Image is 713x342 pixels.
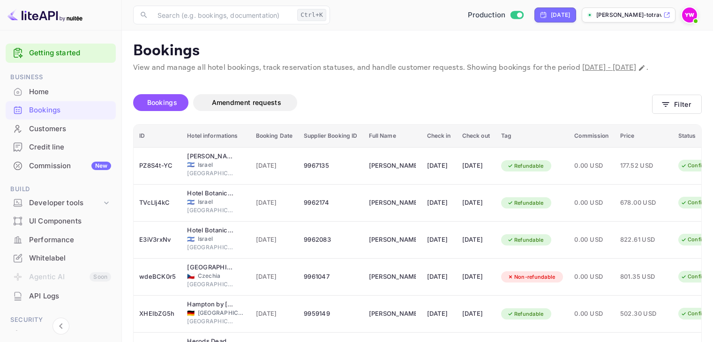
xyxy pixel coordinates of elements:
div: Refundable [501,197,550,209]
div: Sam & Blondi [187,152,234,161]
div: [DATE] [462,195,490,210]
a: CommissionNew [6,157,116,174]
div: Hampton by Hilton Munich City Center East [187,300,234,309]
div: Customers [29,124,111,134]
button: Change date range [637,63,646,73]
span: Israel [198,235,245,243]
th: ID [134,125,181,148]
div: UI Components [6,212,116,230]
div: Home [29,87,111,97]
div: wdeBCK0r5 [139,269,176,284]
span: [GEOGRAPHIC_DATA] [187,169,234,178]
span: Czechia [198,272,245,280]
span: Czechia [187,273,195,279]
div: [DATE] [427,158,451,173]
div: PZ8S4t-YC [139,158,176,173]
div: Bookings [29,105,111,116]
div: OLEG BURMAN [369,306,416,321]
div: Refundable [501,160,550,172]
th: Hotel informations [181,125,250,148]
div: CommissionNew [6,157,116,175]
div: Whitelabel [6,249,116,268]
div: Credit line [29,142,111,153]
a: Performance [6,231,116,248]
div: account-settings tabs [133,94,652,111]
img: Yahav Winkler [682,7,697,22]
div: [DATE] [551,11,570,19]
div: [DATE] [462,269,490,284]
span: [GEOGRAPHIC_DATA] [198,309,245,317]
span: 0.00 USD [574,235,608,245]
div: XHEIbZG5h [139,306,176,321]
button: Collapse navigation [53,318,69,335]
div: 9967135 [304,158,357,173]
th: Check in [421,125,457,148]
div: Refundable [501,234,550,246]
th: Commission [569,125,614,148]
span: Build [6,184,116,194]
div: UI Components [29,216,111,227]
div: 9962083 [304,232,357,247]
div: OMRI KARIV [369,158,416,173]
div: [DATE] [427,232,451,247]
span: 177.52 USD [620,161,667,171]
span: [DATE] [256,161,293,171]
div: Customers [6,120,116,138]
div: Bookings [6,101,116,119]
span: Israel [187,236,195,242]
span: [DATE] - [DATE] [582,63,636,73]
span: [DATE] [256,272,293,282]
span: Bookings [147,98,177,106]
div: Team management [29,329,111,340]
span: Production [468,10,506,21]
div: Refundable [501,308,550,320]
span: 0.00 USD [574,309,608,319]
div: 9962174 [304,195,357,210]
div: YUVAL KELEM [369,195,416,210]
span: Israel [187,199,195,205]
div: YUVAL KELEM [369,232,416,247]
span: [GEOGRAPHIC_DATA] [187,280,234,289]
th: Booking Date [250,125,299,148]
div: TVcLlj4kC [139,195,176,210]
span: Business [6,72,116,82]
div: [DATE] [427,306,451,321]
a: Credit line [6,138,116,156]
div: [DATE] [462,232,490,247]
span: [DATE] [256,235,293,245]
div: [DATE] [427,269,451,284]
th: Price [615,125,673,148]
div: Green Garden Hotel [187,263,234,272]
div: [DATE] [462,158,490,173]
span: Israel [198,161,245,169]
div: Developer tools [29,198,102,208]
span: 678.00 USD [620,198,667,208]
span: Germany [187,310,195,316]
div: API Logs [29,291,111,302]
div: Hotel Botanica- Limited Edition By Fattal [187,189,234,198]
th: Supplier Booking ID [298,125,363,148]
span: 0.00 USD [574,198,608,208]
div: ISRAEL MOSHKOVITZ [369,269,416,284]
div: [DATE] [427,195,451,210]
div: Getting started [6,44,116,63]
input: Search (e.g. bookings, documentation) [152,6,293,24]
span: 0.00 USD [574,161,608,171]
p: [PERSON_NAME]-totravel... [596,11,661,19]
span: [GEOGRAPHIC_DATA] [187,317,234,326]
div: 9961047 [304,269,357,284]
span: Israel [198,198,245,206]
div: Home [6,83,116,101]
button: Filter [652,95,702,114]
a: Home [6,83,116,100]
span: [GEOGRAPHIC_DATA] [187,243,234,252]
div: [DATE] [462,306,490,321]
a: UI Components [6,212,116,230]
a: API Logs [6,287,116,305]
div: 9959149 [304,306,357,321]
div: Switch to Sandbox mode [464,10,527,21]
th: Full Name [363,125,421,148]
div: Hotel Botanica- Limited Edition By Fattal [187,226,234,235]
div: New [91,162,111,170]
